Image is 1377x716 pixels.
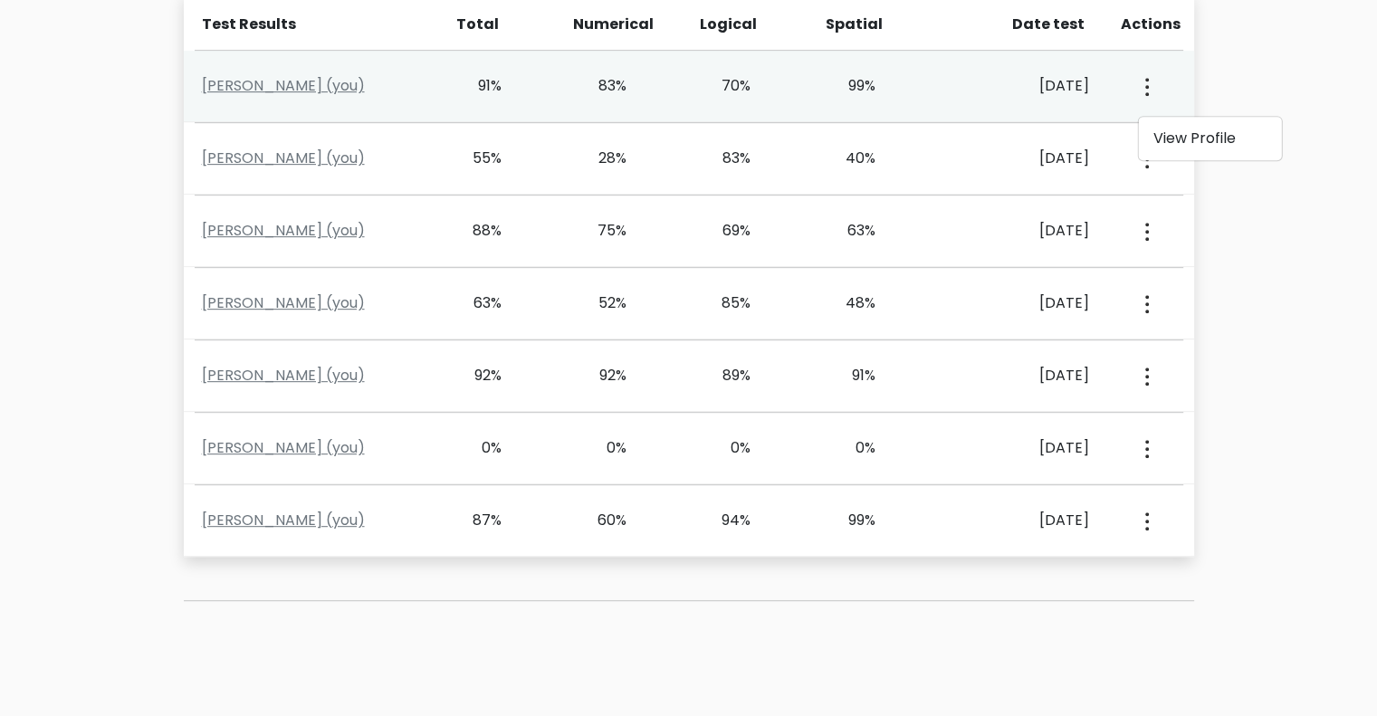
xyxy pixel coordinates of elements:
[573,14,626,35] div: Numerical
[700,437,751,459] div: 0%
[451,437,502,459] div: 0%
[575,292,626,314] div: 52%
[824,292,875,314] div: 48%
[451,510,502,531] div: 87%
[700,75,751,97] div: 70%
[952,14,1099,35] div: Date test
[202,148,365,168] a: [PERSON_NAME] (you)
[575,148,626,169] div: 28%
[949,292,1089,314] div: [DATE]
[949,510,1089,531] div: [DATE]
[824,220,875,242] div: 63%
[575,510,626,531] div: 60%
[700,14,752,35] div: Logical
[1121,14,1183,35] div: Actions
[202,437,365,458] a: [PERSON_NAME] (you)
[949,437,1089,459] div: [DATE]
[824,510,875,531] div: 99%
[202,365,365,386] a: [PERSON_NAME] (you)
[202,220,365,241] a: [PERSON_NAME] (you)
[700,148,751,169] div: 83%
[700,292,751,314] div: 85%
[826,14,878,35] div: Spatial
[451,292,502,314] div: 63%
[575,220,626,242] div: 75%
[575,437,626,459] div: 0%
[575,75,626,97] div: 83%
[824,148,875,169] div: 40%
[451,220,502,242] div: 88%
[700,510,751,531] div: 94%
[824,437,875,459] div: 0%
[700,220,751,242] div: 69%
[202,292,365,313] a: [PERSON_NAME] (you)
[575,365,626,387] div: 92%
[949,75,1089,97] div: [DATE]
[451,148,502,169] div: 55%
[202,510,365,530] a: [PERSON_NAME] (you)
[700,365,751,387] div: 89%
[949,220,1089,242] div: [DATE]
[451,365,502,387] div: 92%
[447,14,500,35] div: Total
[451,75,502,97] div: 91%
[949,365,1089,387] div: [DATE]
[202,14,426,35] div: Test Results
[824,365,875,387] div: 91%
[824,75,875,97] div: 99%
[949,148,1089,169] div: [DATE]
[1138,124,1281,153] a: View Profile
[202,75,365,96] a: [PERSON_NAME] (you)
